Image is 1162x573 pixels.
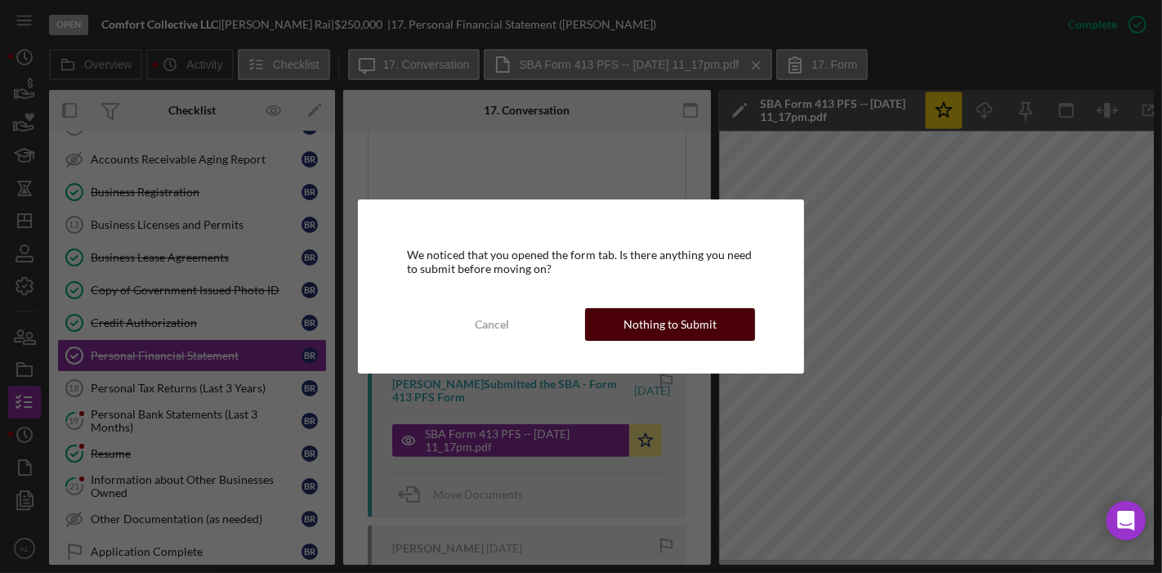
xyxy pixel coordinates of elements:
button: Cancel [407,308,577,341]
div: Cancel [475,308,509,341]
button: Nothing to Submit [585,308,755,341]
div: Nothing to Submit [623,308,717,341]
div: We noticed that you opened the form tab. Is there anything you need to submit before moving on? [407,248,756,275]
div: Open Intercom Messenger [1106,501,1146,540]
